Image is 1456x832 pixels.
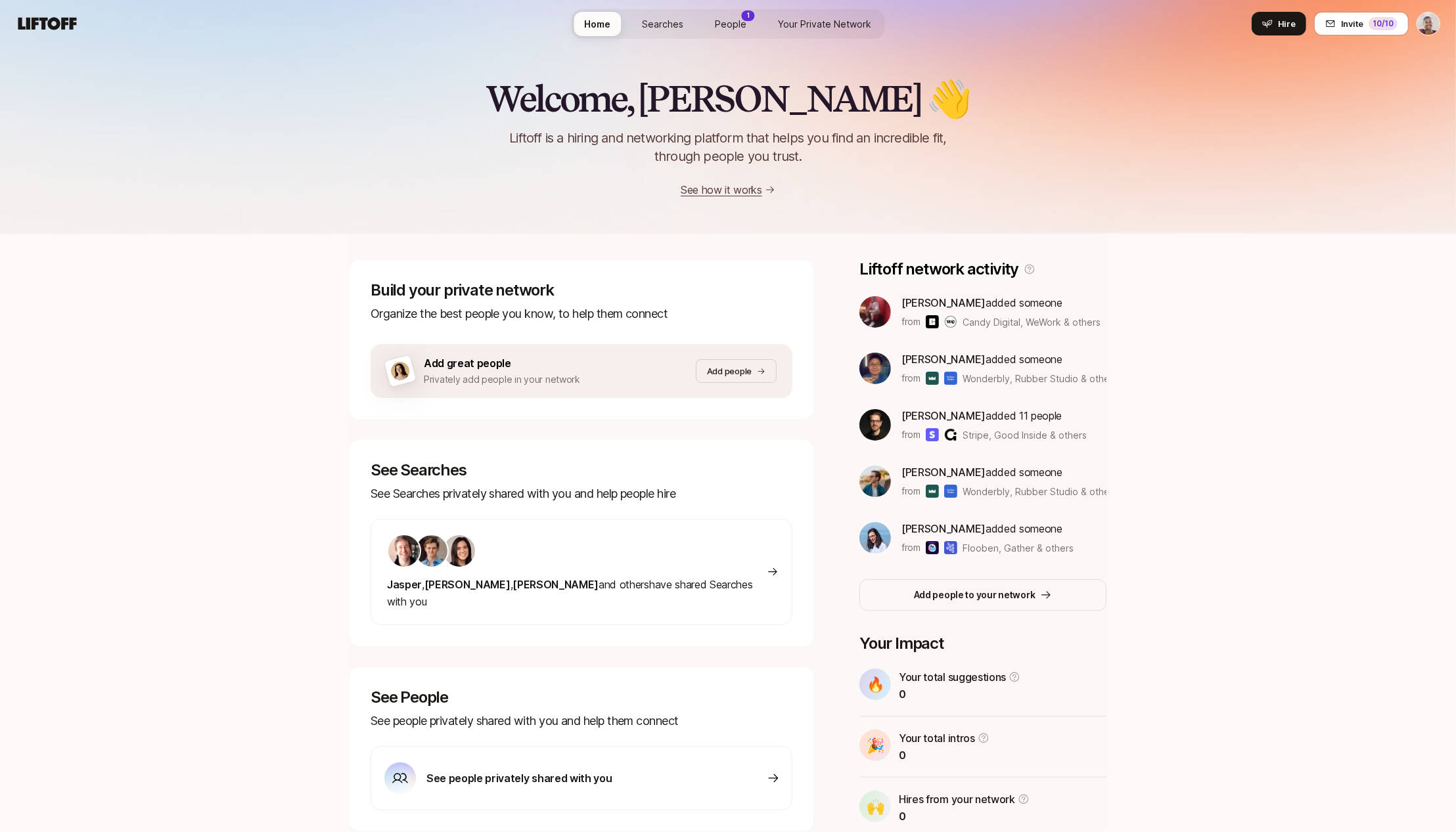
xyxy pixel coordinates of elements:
div: 🔥 [859,668,891,700]
p: from [901,427,921,443]
span: Your Private Network [779,17,872,31]
span: , [422,578,424,591]
p: Your Impact [859,634,1106,653]
p: Your total intros [899,730,975,747]
span: and others have shared Searches with you [387,578,753,608]
img: b0a2cd60_3de2_46ff_9ed9_8487fd7a99cb.jpg [859,353,891,384]
img: 54f123ce_d363_4c30_8635_7981a0818323.jpg [859,296,891,328]
span: Jasper [387,578,422,591]
p: from [901,370,921,386]
span: Home [585,17,611,31]
p: See people privately shared with you and help them connect [371,712,792,730]
p: See People [371,688,792,707]
button: Add people [696,359,777,383]
a: Your Private Network [768,12,882,36]
span: Wonderbly, Rubber Studio & others [963,486,1118,497]
img: Rubber Studio [944,485,957,498]
p: Your total suggestions [899,668,1006,686]
span: Hire [1278,17,1296,30]
span: [PERSON_NAME] [512,578,599,591]
p: Organize the best people you know, to help them connect [371,305,792,323]
img: ACg8ocLkLr99FhTl-kK-fHkDFhetpnfS0fTAm4rmr9-oxoZ0EDUNs14=s160-c [859,409,891,441]
span: [PERSON_NAME] [901,522,986,535]
img: Good Inside [944,428,957,441]
button: Hire [1252,12,1306,35]
a: See how it works [681,183,762,196]
img: Stripe [926,428,939,441]
p: See people privately shared with you [426,770,612,787]
button: Janelle Bradley [1417,12,1440,35]
span: Searches [643,17,684,31]
span: [PERSON_NAME] [901,353,986,366]
img: Rubber Studio [944,372,957,385]
button: Invite10/10 [1314,12,1409,35]
p: added 11 people [901,407,1087,424]
p: Add people [707,364,752,378]
p: Build your private network [371,281,792,299]
p: added someone [901,464,1106,481]
span: Candy Digital, WeWork & others [963,315,1101,329]
p: Privately add people in your network [424,372,580,387]
button: Add people to your network [859,579,1106,611]
span: [PERSON_NAME] [901,409,986,422]
img: 3263d9e2_344a_4053_b33f_6d0678704667.jpg [416,535,447,567]
span: [PERSON_NAME] [424,578,511,591]
span: [PERSON_NAME] [901,296,986,309]
a: People1 [705,12,758,36]
p: Liftoff is a hiring and networking platform that helps you find an incredible fit, through people... [493,129,963,165]
h2: Welcome, [PERSON_NAME] 👋 [486,79,970,118]
a: Searches [632,12,694,36]
span: People [716,17,747,31]
div: 🙌 [859,791,891,822]
p: from [901,483,921,499]
div: 🎉 [859,730,891,761]
span: Stripe, Good Inside & others [963,428,1087,442]
p: See Searches [371,461,792,479]
span: Flooben, Gather & others [963,541,1074,555]
p: added someone [901,520,1074,537]
p: Add people to your network [914,587,1035,603]
p: Hires from your network [899,791,1015,808]
div: 10 /10 [1369,17,1398,30]
img: Candy Digital [926,315,939,328]
img: 8cb3e434_9646_4a7a_9a3b_672daafcbcea.jpg [388,535,420,567]
img: Flooben [926,541,939,554]
img: WeWork [944,315,957,328]
img: Wonderbly [926,372,939,385]
img: a8c7a8e9_6301_4294_a224_d3bf1e545a5a.jpg [859,466,891,497]
img: Wonderbly [926,485,939,498]
p: See Searches privately shared with you and help people hire [371,485,792,503]
img: Gather [944,541,957,554]
img: 71d7b91d_d7cb_43b4_a7ea_a9b2f2cc6e03.jpg [444,535,475,567]
img: Janelle Bradley [1417,12,1440,35]
p: 1 [747,11,750,20]
p: from [901,314,921,330]
a: Home [574,12,622,36]
p: added someone [901,351,1106,368]
span: Wonderbly, Rubber Studio & others [963,373,1118,384]
span: , [511,578,513,591]
p: added someone [901,294,1101,311]
p: 0 [899,686,1020,703]
p: Liftoff network activity [859,260,1018,278]
p: Add great people [424,355,580,372]
p: 0 [899,747,990,764]
span: Invite [1341,17,1363,30]
p: from [901,540,921,556]
p: 0 [899,808,1030,825]
span: [PERSON_NAME] [901,466,986,479]
img: 3b21b1e9_db0a_4655_a67f_ab9b1489a185.jpg [859,522,891,554]
img: woman-on-brown-bg.png [389,360,411,382]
